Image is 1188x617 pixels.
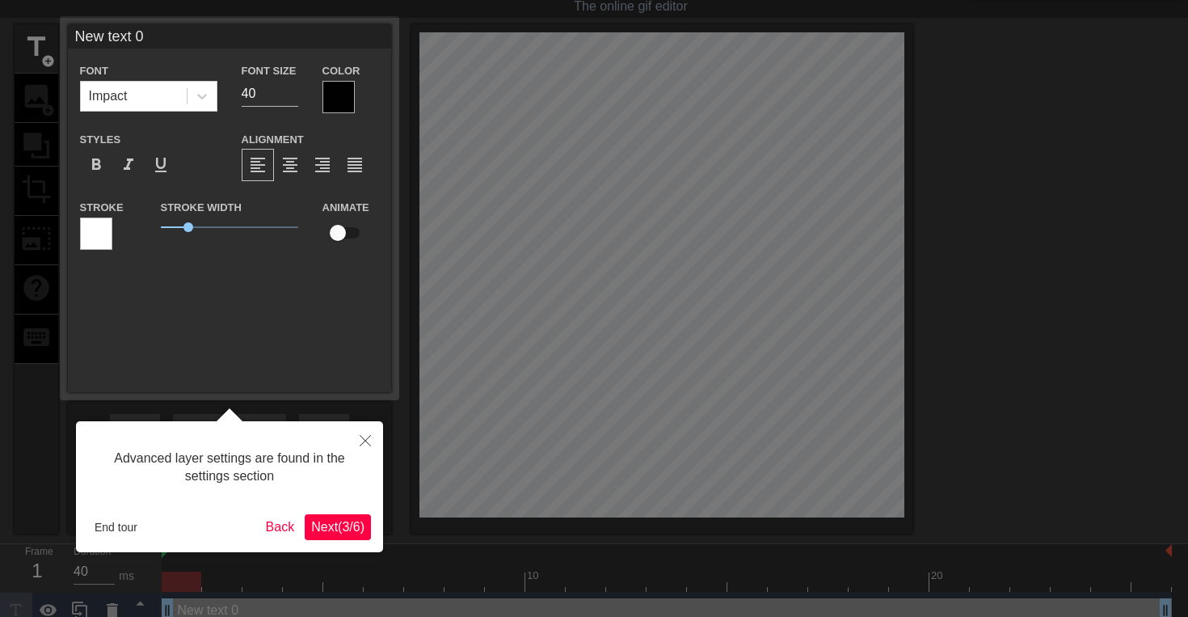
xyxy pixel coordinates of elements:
button: Back [259,514,301,540]
button: Close [348,421,383,459]
div: Advanced layer settings are found in the settings section [88,433,371,502]
button: End tour [88,515,144,539]
button: Next [305,514,371,540]
span: Next ( 3 / 6 ) [311,520,364,534]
